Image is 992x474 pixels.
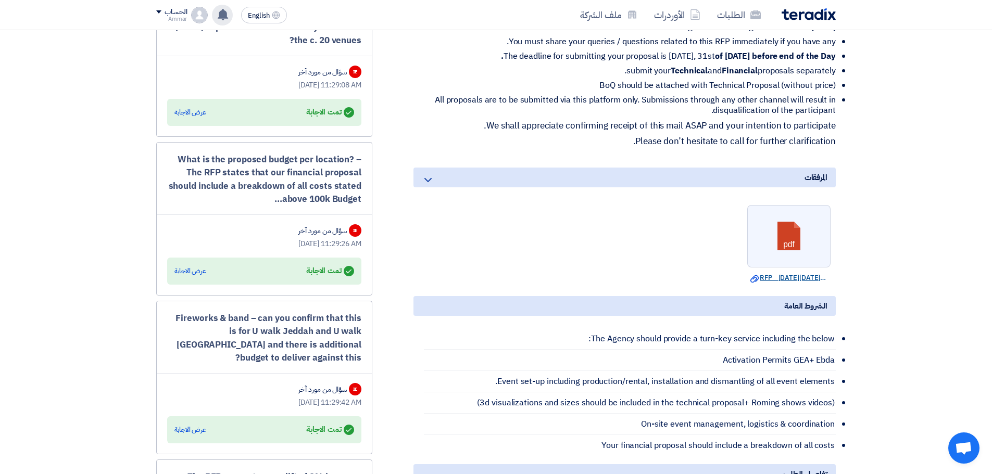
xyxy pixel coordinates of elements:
li: submit your and proposals separately. [422,66,836,76]
p: We shall appreciate confirming receipt of this mail ASAP and your intention to participate. [413,121,836,131]
button: English [241,7,287,23]
a: Open chat [948,432,980,464]
span: الشروط العامة [784,300,827,312]
div: What is the proposed budget per location? – The RFP states that our financial proposal should inc... [167,153,361,206]
li: The Agency should provide a turn-key service including the below: [424,328,836,350]
div: [DATE] 11:29:26 AM [167,238,361,249]
li: Event set-up including production/rental, installation and dismantling of all event elements. [424,371,836,392]
li: (3d visualizations and sizes should be included in the technical proposal+ Roming shows videos) [424,392,836,414]
div: [DATE] 11:29:42 AM [167,397,361,408]
div: IE [349,383,361,395]
strong: Financial [722,65,758,77]
strong: of [DATE] before end of the Day. [501,50,836,62]
div: Fireworks & band – can you confirm that this is for U walk Jeddah and U walk [GEOGRAPHIC_DATA] an... [167,312,361,365]
div: تمت الاجابة [306,105,354,120]
a: ملف الشركة [572,3,646,27]
li: All proposals are to be submitted via this platform only. Submissions through any other channel w... [422,95,836,116]
div: [DATE] 11:29:08 AM [167,80,361,91]
span: المرفقات [805,172,827,183]
div: سؤال من مورد آخر [298,225,347,236]
li: A confirmation email for receiving the RFP Package must be sent [DATE]. [422,22,836,32]
div: تمت الاجابة [306,422,354,437]
a: RFP__[DATE][DATE]__.pdf [750,273,827,283]
div: الحساب [165,8,187,17]
img: Teradix logo [782,8,836,20]
a: الطلبات [709,3,769,27]
p: Please don’t hesitate to call for further clarification. [413,136,836,147]
div: IE [349,66,361,78]
div: عرض الاجابة [174,425,206,435]
span: English [248,12,270,19]
div: سؤال من مورد آخر [298,67,347,78]
div: عرض الاجابة [174,107,206,118]
div: عرض الاجابة [174,266,206,276]
div: سؤال من مورد آخر [298,384,347,395]
a: الأوردرات [646,3,709,27]
li: You must share your queries / questions related to this RFP immediately if you have any. [422,36,836,47]
div: Ammar [156,16,187,22]
div: IE [349,224,361,237]
li: On-site event management, logistics & coordination [424,414,836,435]
li: BoQ should be attached with Technical Proposal (without price) [422,80,836,91]
strong: Technical [671,65,708,77]
img: profile_test.png [191,7,208,23]
li: Activation Permits GEA+ Ebda [424,350,836,371]
li: Your financial proposal should include a breakdown of all costs [424,435,836,456]
li: The deadline for submitting your proposal is [DATE], 31st [422,51,836,61]
div: تمت الاجابة [306,264,354,278]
